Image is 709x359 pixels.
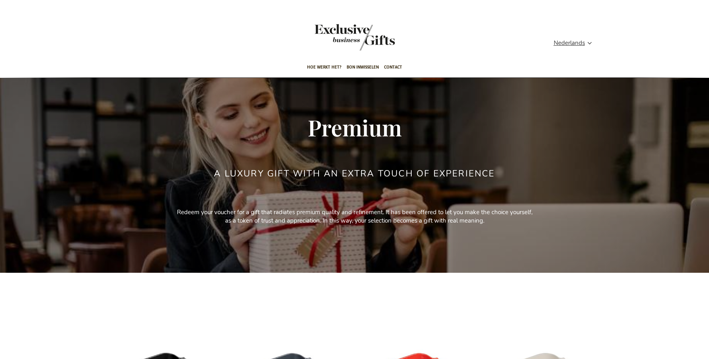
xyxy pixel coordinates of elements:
[347,58,379,77] span: Bon inwisselen
[307,58,341,77] span: Hoe werkt het?
[384,58,402,77] span: Contact
[174,208,535,225] p: Redeem your voucher for a gift that radiates premium quality and refinement. It has been offered ...
[384,58,402,78] a: Contact
[554,39,585,48] span: Nederlands
[214,169,495,178] h2: a luxury gift with an extra touch of experience
[308,112,402,142] span: Premium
